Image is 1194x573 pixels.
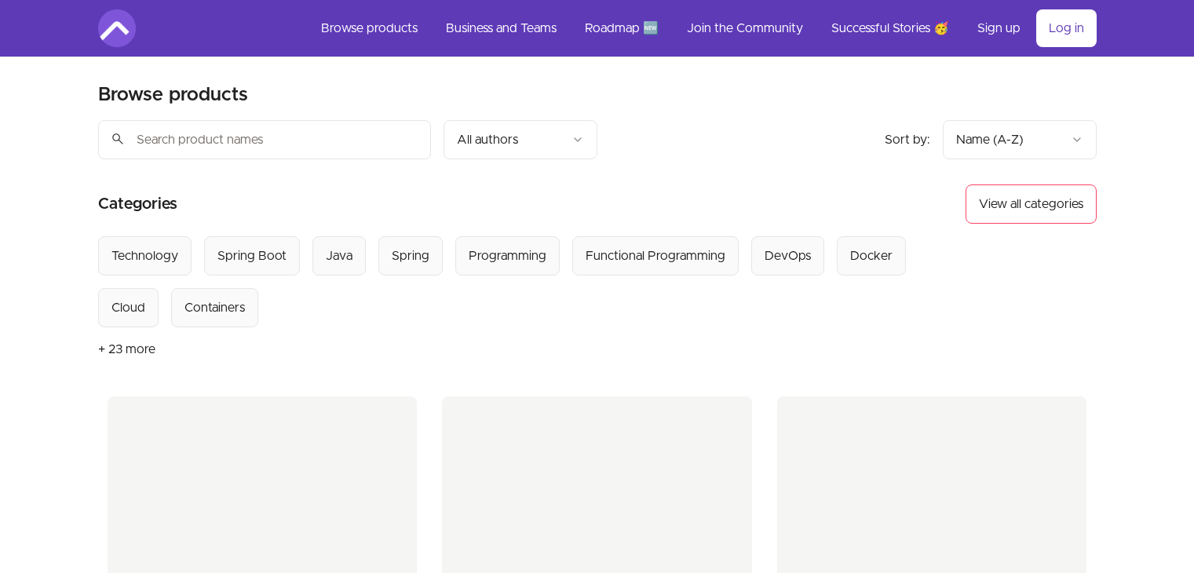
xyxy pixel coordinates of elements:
a: Join the Community [674,9,816,47]
a: Browse products [309,9,430,47]
h2: Categories [98,184,177,224]
a: Successful Stories 🥳 [819,9,962,47]
div: Technology [111,246,178,265]
div: Cloud [111,298,145,317]
button: Product sort options [943,120,1097,159]
div: Functional Programming [586,246,725,265]
span: search [111,128,125,150]
div: Spring Boot [217,246,287,265]
div: Containers [184,298,245,317]
div: DevOps [765,246,811,265]
span: Sort by: [885,133,930,146]
button: Filter by author [444,120,597,159]
input: Search product names [98,120,431,159]
a: Business and Teams [433,9,569,47]
button: View all categories [966,184,1097,224]
nav: Main [309,9,1097,47]
button: + 23 more [98,327,155,371]
div: Programming [469,246,546,265]
div: Java [326,246,352,265]
a: Roadmap 🆕 [572,9,671,47]
div: Spring [392,246,429,265]
a: Log in [1036,9,1097,47]
div: Docker [850,246,893,265]
h2: Browse products [98,82,248,108]
a: Sign up [965,9,1033,47]
img: Amigoscode logo [98,9,136,47]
